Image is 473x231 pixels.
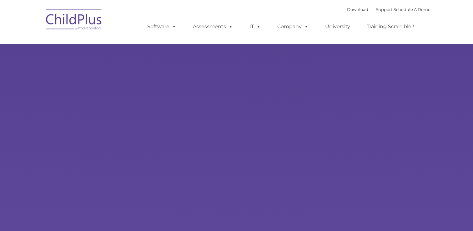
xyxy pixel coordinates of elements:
a: Company [271,20,315,33]
a: Assessments [187,20,239,33]
a: IT [243,20,267,33]
a: Software [141,20,183,33]
img: ChildPlus by Procare Solutions [43,5,105,36]
a: Schedule A Demo [394,7,430,12]
a: Training Scramble!! [360,20,420,33]
a: University [319,20,356,33]
a: Download [347,7,368,12]
font: | [347,7,430,12]
a: Support [376,7,392,12]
